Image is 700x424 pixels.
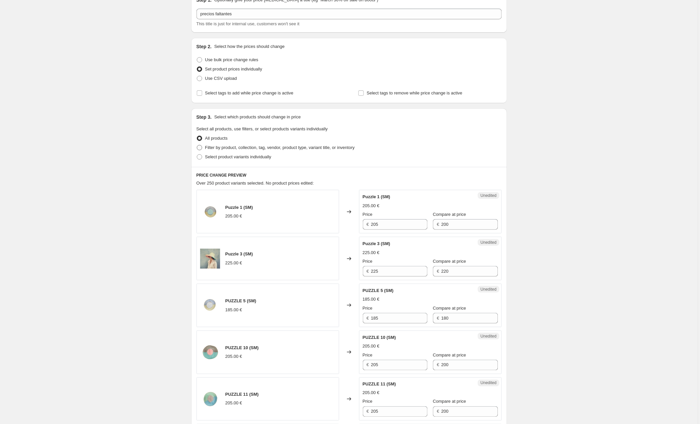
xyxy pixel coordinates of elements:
span: Set product prices individually [205,67,262,71]
p: Select which products should change in price [214,114,301,120]
span: Over 250 product variants selected. No product prices edited: [197,181,314,186]
span: € [367,269,369,274]
div: 205.00 € [225,353,242,360]
div: 205.00 € [363,203,380,209]
img: puzzle1-granbucket-top_80x.png [200,202,220,222]
span: € [367,316,369,321]
div: 205.00 € [225,213,242,219]
span: Filter by product, collection, tag, vendor, product type, variant title, or inventory [205,145,355,150]
span: Unedited [481,380,496,386]
span: Price [363,306,373,311]
span: Use bulk price change rules [205,57,258,62]
span: All products [205,136,228,141]
span: This title is just for internal use, customers won't see it [197,21,300,26]
span: Unedited [481,287,496,292]
div: 225.00 € [225,260,242,266]
div: 205.00 € [225,400,242,407]
span: Puzzle 3 (SM) [225,251,253,256]
span: Price [363,353,373,357]
span: Price [363,399,373,404]
span: PUZZLE 5 (SM) [363,288,394,293]
span: € [367,409,369,414]
span: € [437,409,439,414]
span: PUZZLE 11 (SM) [363,382,396,387]
span: Compare at price [433,212,466,217]
div: 205.00 € [363,390,380,396]
span: € [437,269,439,274]
span: PUZZLE 10 (SM) [363,335,396,340]
span: Compare at price [433,353,466,357]
div: 225.00 € [363,249,380,256]
img: 0202_80x.jpg [200,249,220,269]
p: Select how the prices should change [214,43,285,50]
span: Price [363,212,373,217]
span: Unedited [481,240,496,245]
img: puzzle5-mini-top_80x.png [200,295,220,315]
span: € [437,316,439,321]
h2: Step 2. [197,43,212,50]
span: € [437,222,439,227]
span: PUZZLE 5 (SM) [225,298,256,303]
span: Select product variants individually [205,154,271,159]
span: Unedited [481,334,496,339]
span: Puzzle 1 (SM) [225,205,253,210]
span: Select all products, use filters, or select products variants individually [197,126,328,131]
input: 30% off holiday sale [197,9,502,19]
span: Price [363,259,373,264]
span: Use CSV upload [205,76,237,81]
span: € [367,362,369,367]
div: 205.00 € [363,343,380,350]
span: Puzzle 1 (SM) [363,194,390,199]
span: € [437,362,439,367]
span: Select tags to remove while price change is active [367,90,463,95]
span: Compare at price [433,399,466,404]
h2: Step 3. [197,114,212,120]
div: 185.00 € [363,296,380,303]
span: Compare at price [433,259,466,264]
h6: PRICE CHANGE PREVIEW [197,173,502,178]
span: € [367,222,369,227]
span: Compare at price [433,306,466,311]
img: puzzle10-top_80x.png [200,342,220,362]
span: Select tags to add while price change is active [205,90,294,95]
span: PUZZLE 11 (SM) [225,392,259,397]
img: puzzle11-top_80x.png [200,389,220,409]
div: 185.00 € [225,307,242,313]
span: Puzzle 3 (SM) [363,241,390,246]
span: PUZZLE 10 (SM) [225,345,259,350]
span: Unedited [481,193,496,198]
